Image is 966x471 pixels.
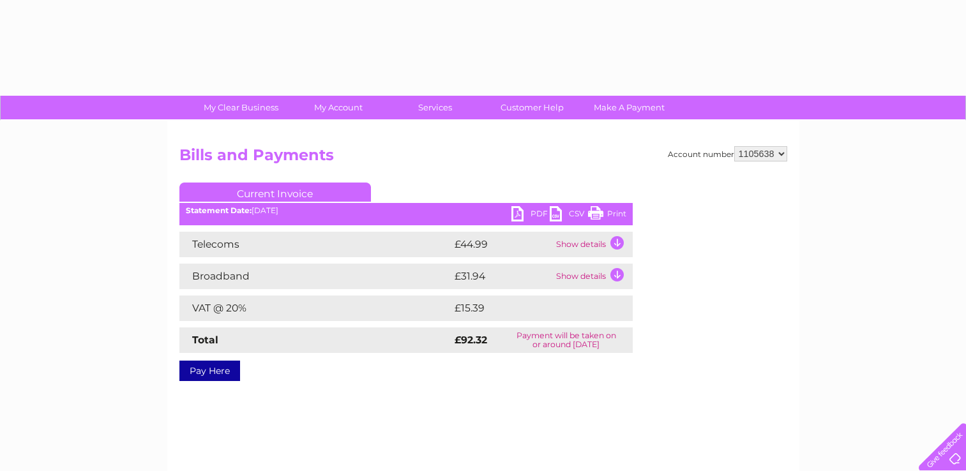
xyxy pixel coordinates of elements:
a: Services [382,96,488,119]
a: PDF [511,206,550,225]
div: Account number [668,146,787,161]
td: £44.99 [451,232,553,257]
td: £15.39 [451,295,606,321]
strong: Total [192,334,218,346]
a: My Account [285,96,391,119]
td: Show details [553,264,633,289]
a: Make A Payment [577,96,682,119]
h2: Bills and Payments [179,146,787,170]
a: My Clear Business [188,96,294,119]
td: Payment will be taken on or around [DATE] [500,327,633,353]
strong: £92.32 [455,334,487,346]
td: Broadband [179,264,451,289]
td: Telecoms [179,232,451,257]
a: CSV [550,206,588,225]
div: [DATE] [179,206,633,215]
td: Show details [553,232,633,257]
a: Current Invoice [179,183,371,202]
td: £31.94 [451,264,553,289]
a: Print [588,206,626,225]
a: Customer Help [479,96,585,119]
a: Pay Here [179,361,240,381]
td: VAT @ 20% [179,295,451,321]
b: Statement Date: [186,206,252,215]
